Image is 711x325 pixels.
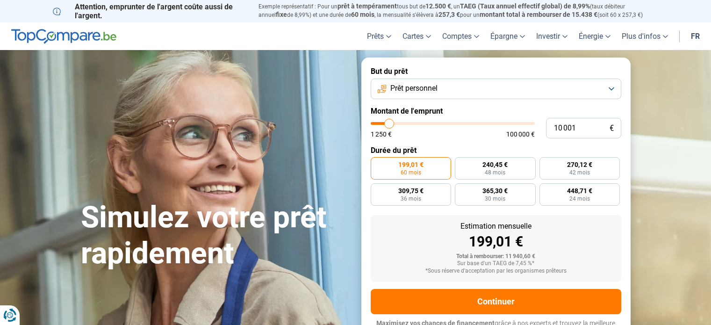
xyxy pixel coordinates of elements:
[338,2,397,10] span: prêt à tempérament
[569,196,590,202] span: 24 mois
[460,2,590,10] span: TAEG (Taux annuel effectif global) de 8,99%
[567,161,592,168] span: 270,12 €
[378,223,614,230] div: Estimation mensuelle
[567,188,592,194] span: 448,71 €
[361,22,397,50] a: Prêts
[573,22,616,50] a: Énergie
[401,170,421,175] span: 60 mois
[371,146,621,155] label: Durée du prêt
[378,268,614,274] div: *Sous réserve d'acceptation par les organismes prêteurs
[11,29,116,44] img: TopCompare
[531,22,573,50] a: Investir
[398,188,424,194] span: 309,75 €
[616,22,674,50] a: Plus d'infos
[390,83,438,94] span: Prêt personnel
[378,253,614,260] div: Total à rembourser: 11 940,60 €
[371,67,621,76] label: But du prêt
[610,124,614,132] span: €
[53,2,247,20] p: Attention, emprunter de l'argent coûte aussi de l'argent.
[81,200,350,272] h1: Simulez votre prêt rapidement
[378,235,614,249] div: 199,01 €
[351,11,374,18] span: 60 mois
[485,170,505,175] span: 48 mois
[371,79,621,99] button: Prêt personnel
[485,22,531,50] a: Épargne
[398,161,424,168] span: 199,01 €
[259,2,659,19] p: Exemple représentatif : Pour un tous but de , un (taux débiteur annuel de 8,99%) et une durée de ...
[371,131,392,137] span: 1 250 €
[482,161,508,168] span: 240,45 €
[371,107,621,116] label: Montant de l'emprunt
[397,22,437,50] a: Cartes
[378,260,614,267] div: Sur base d'un TAEG de 7,45 %*
[425,2,451,10] span: 12.500 €
[276,11,287,18] span: fixe
[438,11,460,18] span: 257,3 €
[482,188,508,194] span: 365,30 €
[437,22,485,50] a: Comptes
[569,170,590,175] span: 42 mois
[371,289,621,314] button: Continuer
[480,11,597,18] span: montant total à rembourser de 15.438 €
[685,22,705,50] a: fr
[506,131,535,137] span: 100 000 €
[401,196,421,202] span: 36 mois
[485,196,505,202] span: 30 mois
